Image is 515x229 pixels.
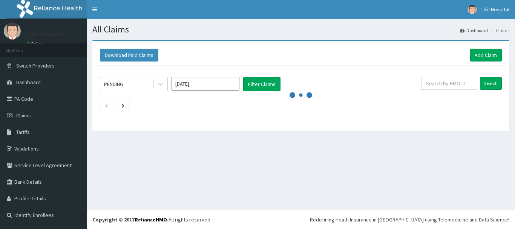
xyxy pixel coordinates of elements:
[489,27,509,34] li: Claims
[16,129,30,135] span: Tariffs
[467,5,477,14] img: User Image
[92,216,169,223] strong: Copyright © 2017 .
[92,25,509,34] h1: All Claims
[460,27,488,34] a: Dashboard
[470,49,502,61] a: Add Claim
[104,80,123,88] div: PENDING
[87,210,515,229] footer: All rights reserved.
[100,49,158,61] button: Download Paid Claims
[4,23,21,40] img: User Image
[105,102,108,109] a: Previous page
[480,77,502,90] input: Search
[122,102,124,109] a: Next page
[16,62,55,69] span: Switch Providers
[16,112,31,119] span: Claims
[135,216,167,223] a: RelianceHMO
[310,216,509,223] div: Redefining Heath Insurance in [GEOGRAPHIC_DATA] using Telemedicine and Data Science!
[421,77,477,90] input: Search by HMO ID
[16,79,41,86] span: Dashboard
[290,84,312,106] svg: audio-loading
[481,6,509,13] span: Life Hospital
[243,77,280,91] button: Filter Claims
[26,41,44,46] a: Online
[172,77,239,91] input: Select Month and Year
[26,31,64,37] p: Life Hospital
